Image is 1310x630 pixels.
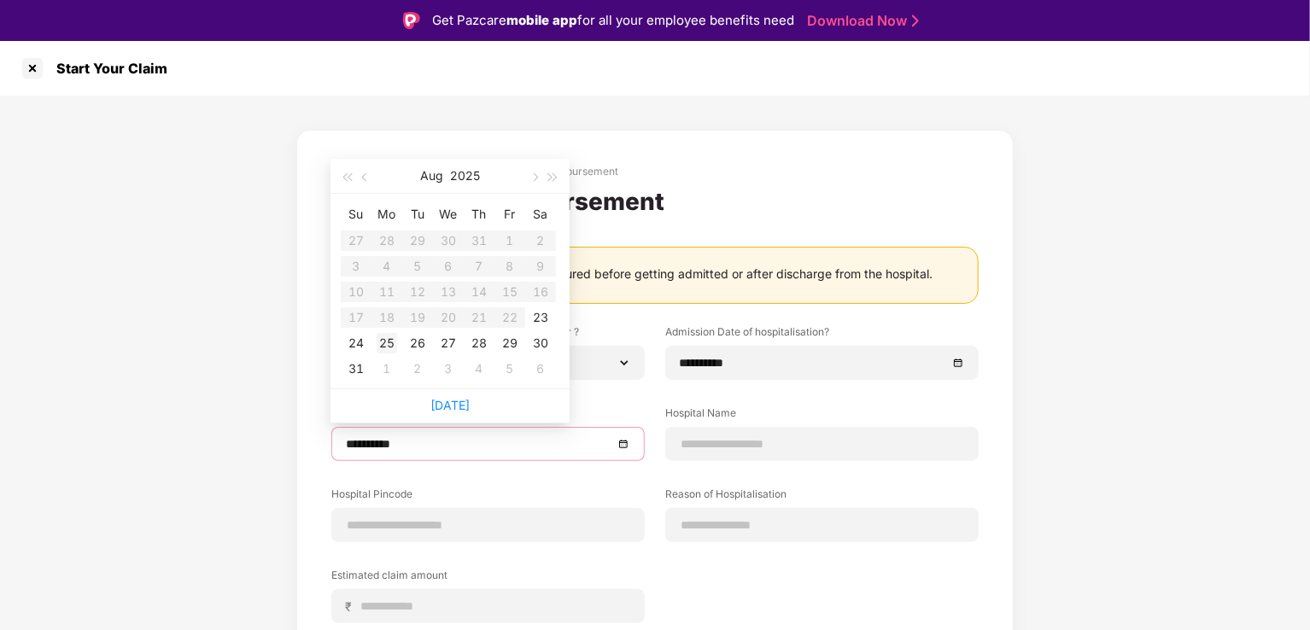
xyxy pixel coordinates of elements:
[346,359,366,379] div: 31
[494,330,525,356] td: 2025-08-29
[530,307,551,328] div: 23
[438,333,459,353] div: 27
[433,356,464,382] td: 2025-09-03
[402,356,433,382] td: 2025-09-02
[525,305,556,330] td: 2025-08-23
[464,201,494,228] th: Th
[407,333,428,353] div: 26
[912,12,919,30] img: Stroke
[464,330,494,356] td: 2025-08-28
[403,12,420,29] img: Logo
[341,330,371,356] td: 2025-08-24
[345,598,359,615] span: ₹
[402,330,433,356] td: 2025-08-26
[433,201,464,228] th: We
[346,333,366,353] div: 24
[500,333,520,353] div: 29
[380,265,933,282] div: Medical costs incurred by the insured before getting admitted or after discharge from the hospital.
[807,12,914,30] a: Download Now
[525,201,556,228] th: Sa
[420,159,443,193] button: Aug
[341,201,371,228] th: Su
[665,324,979,346] label: Admission Date of hospitalisation?
[371,201,402,228] th: Mo
[377,333,397,353] div: 25
[464,356,494,382] td: 2025-09-04
[525,356,556,382] td: 2025-09-06
[500,359,520,379] div: 5
[371,356,402,382] td: 2025-09-01
[341,356,371,382] td: 2025-08-31
[469,333,489,353] div: 28
[530,359,551,379] div: 6
[371,330,402,356] td: 2025-08-25
[377,359,397,379] div: 1
[525,330,556,356] td: 2025-08-30
[402,201,433,228] th: Tu
[469,359,489,379] div: 4
[438,359,459,379] div: 3
[407,359,428,379] div: 2
[331,568,645,589] label: Estimated claim amount
[433,330,464,356] td: 2025-08-27
[494,356,525,382] td: 2025-09-05
[494,201,525,228] th: Fr
[506,12,577,28] strong: mobile app
[450,159,480,193] button: 2025
[665,487,979,508] label: Reason of Hospitalisation
[430,398,470,412] a: [DATE]
[331,487,645,508] label: Hospital Pincode
[46,60,167,77] div: Start Your Claim
[432,10,794,31] div: Get Pazcare for all your employee benefits need
[530,333,551,353] div: 30
[665,405,979,427] label: Hospital Name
